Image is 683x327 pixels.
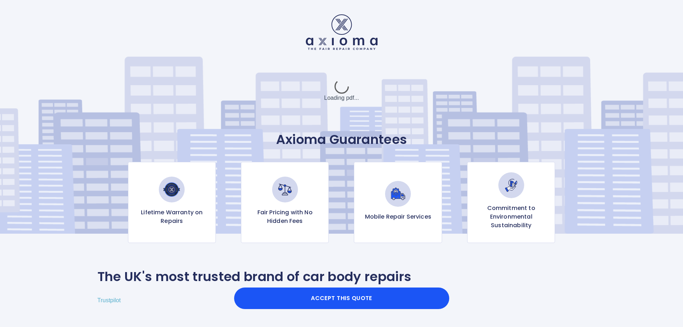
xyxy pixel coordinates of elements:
[234,288,449,309] button: Accept this Quote
[365,212,431,221] p: Mobile Repair Services
[247,208,323,225] p: Fair Pricing with No Hidden Fees
[98,269,412,285] p: The UK's most trusted brand of car body repairs
[288,73,395,109] div: Loading pdf...
[498,172,524,198] img: Commitment to Environmental Sustainability
[98,297,121,303] a: Trustpilot
[134,208,210,225] p: Lifetime Warranty on Repairs
[98,132,586,148] p: Axioma Guarantees
[385,181,411,207] img: Mobile Repair Services
[272,177,298,202] img: Fair Pricing with No Hidden Fees
[306,14,378,50] img: Logo
[159,177,185,202] img: Lifetime Warranty on Repairs
[473,204,549,230] p: Commitment to Environmental Sustainability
